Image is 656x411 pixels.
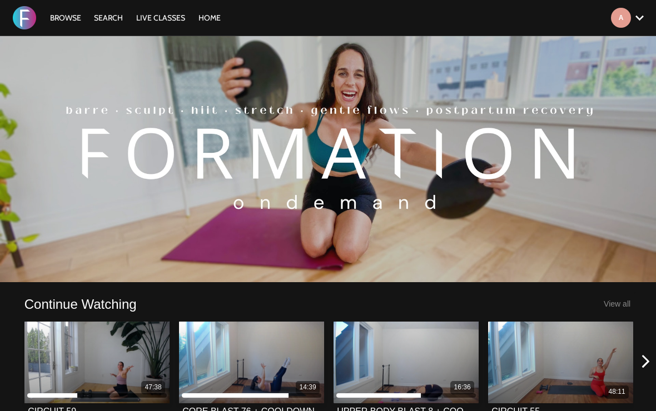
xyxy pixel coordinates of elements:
div: 48:11 [609,387,625,397]
div: 16:36 [454,383,471,392]
a: Search [88,13,128,23]
a: LIVE CLASSES [131,13,191,23]
div: 14:39 [300,383,316,392]
a: Browse [44,13,87,23]
div: 47:38 [145,383,162,392]
a: View all [604,299,630,308]
a: Continue Watching [24,295,137,313]
img: FORMATION [13,6,36,29]
a: HOME [193,13,226,23]
nav: Primary [44,12,227,23]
